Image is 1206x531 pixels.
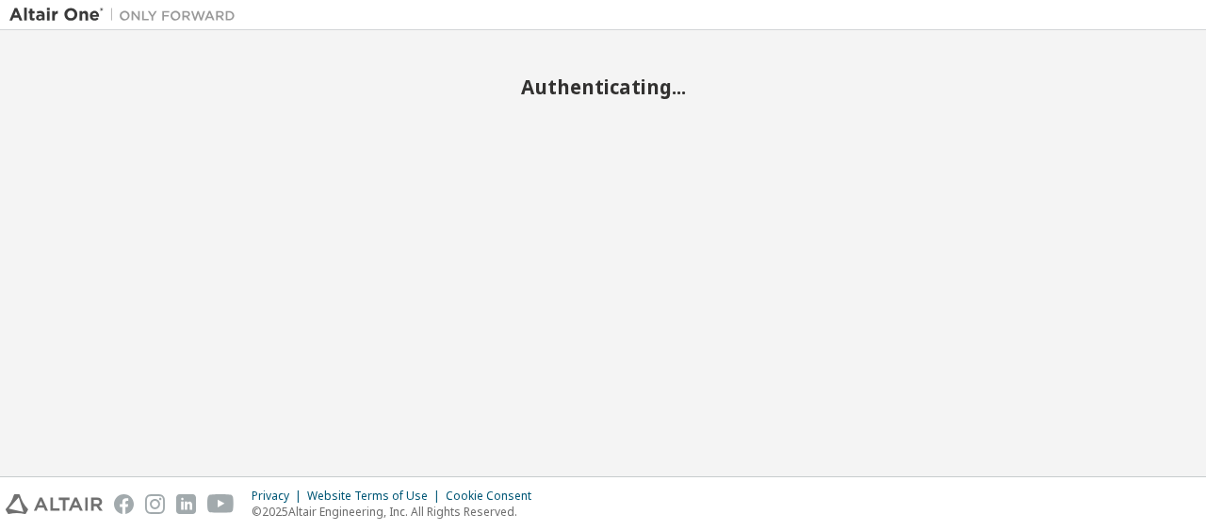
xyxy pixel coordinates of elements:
[145,494,165,514] img: instagram.svg
[114,494,134,514] img: facebook.svg
[9,6,245,25] img: Altair One
[446,489,543,504] div: Cookie Consent
[6,494,103,514] img: altair_logo.svg
[9,75,1197,99] h2: Authenticating...
[252,489,307,504] div: Privacy
[307,489,446,504] div: Website Terms of Use
[252,504,543,520] p: © 2025 Altair Engineering, Inc. All Rights Reserved.
[176,494,196,514] img: linkedin.svg
[207,494,235,514] img: youtube.svg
